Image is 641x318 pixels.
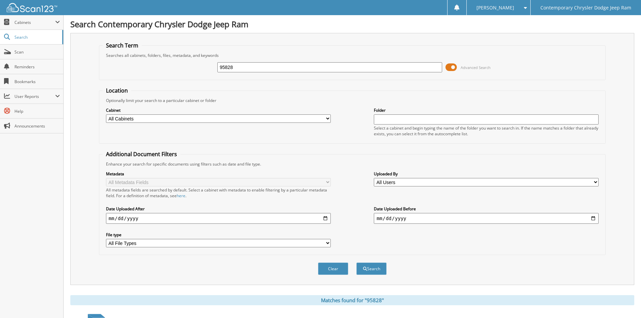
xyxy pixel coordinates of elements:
div: Enhance your search for specific documents using filters such as date and file type. [103,161,602,167]
span: Contemporary Chrysler Dodge Jeep Ram [540,6,631,10]
button: Clear [318,262,348,275]
label: Folder [374,107,599,113]
button: Search [356,262,387,275]
span: Announcements [14,123,60,129]
a: here [177,193,185,199]
span: Search [14,34,59,40]
label: File type [106,232,331,238]
span: Bookmarks [14,79,60,84]
div: Select a cabinet and begin typing the name of the folder you want to search in. If the name match... [374,125,599,137]
div: All metadata fields are searched by default. Select a cabinet with metadata to enable filtering b... [106,187,331,199]
span: Advanced Search [461,65,491,70]
img: scan123-logo-white.svg [7,3,57,12]
label: Cabinet [106,107,331,113]
input: end [374,213,599,224]
span: [PERSON_NAME] [476,6,514,10]
span: Reminders [14,64,60,70]
legend: Location [103,87,131,94]
span: User Reports [14,94,55,99]
legend: Search Term [103,42,142,49]
legend: Additional Document Filters [103,150,180,158]
input: start [106,213,331,224]
span: Scan [14,49,60,55]
label: Date Uploaded After [106,206,331,212]
label: Uploaded By [374,171,599,177]
label: Metadata [106,171,331,177]
div: Matches found for "95828" [70,295,634,305]
h1: Search Contemporary Chrysler Dodge Jeep Ram [70,19,634,30]
label: Date Uploaded Before [374,206,599,212]
span: Cabinets [14,20,55,25]
span: Help [14,108,60,114]
div: Optionally limit your search to a particular cabinet or folder [103,98,602,103]
div: Searches all cabinets, folders, files, metadata, and keywords [103,52,602,58]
